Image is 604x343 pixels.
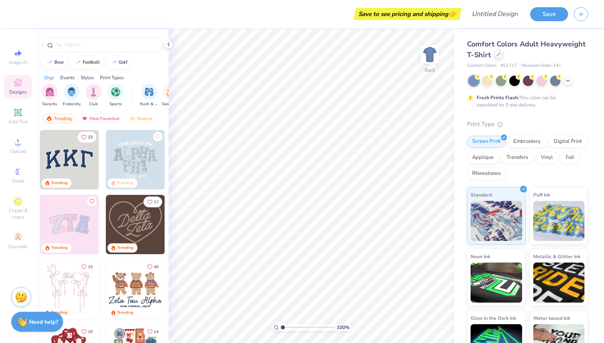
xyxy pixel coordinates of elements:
[106,56,131,68] button: golf
[467,120,588,129] div: Print Type
[356,8,459,20] div: Save to see pricing and shipping
[106,260,165,319] img: a3be6b59-b000-4a72-aad0-0c575b892a6b
[63,101,81,107] span: Fraternity
[75,60,81,65] img: trend_line.gif
[81,116,88,121] img: most_fav.gif
[425,66,435,74] div: Back
[29,318,58,326] strong: Need help?
[9,59,28,66] span: Image AI
[40,260,99,319] img: 83dda5b0-2158-48ca-832c-f6b4ef4c4536
[40,195,99,254] img: 9980f5e8-e6a1-4b4a-8839-2b0e9349023c
[508,136,546,148] div: Embroidery
[162,84,180,107] button: filter button
[99,130,158,189] img: edfb13fc-0e43-44eb-bea2-bf7fc0dd67f9
[140,101,158,107] span: Rush & Bid
[533,191,550,199] span: Puff Ink
[467,168,506,180] div: Rhinestones
[548,136,587,148] div: Digital Print
[167,87,176,96] img: Game Day Image
[12,178,24,184] span: Greek
[70,56,103,68] button: football
[51,310,68,316] div: Trending
[85,84,101,107] div: filter for Club
[521,62,561,69] span: Minimum Order: 24 +
[471,263,522,303] img: Neon Ink
[125,114,156,123] div: Newest
[88,135,93,139] span: 33
[165,195,224,254] img: ead2b24a-117b-4488-9b34-c08fd5176a7b
[143,261,162,272] button: Like
[337,324,350,331] span: 100 %
[536,152,558,164] div: Vinyl
[533,314,570,322] span: Water based Ink
[40,130,99,189] img: 3b9aba4f-e317-4aa7-a679-c95a879539bd
[154,265,159,269] span: 40
[42,84,58,107] div: filter for Sorority
[88,265,93,269] span: 15
[501,62,517,69] span: # C1717
[10,148,26,154] span: Upload
[143,197,162,207] button: Like
[467,136,506,148] div: Screen Print
[42,84,58,107] button: filter button
[165,130,224,189] img: a3f22b06-4ee5-423c-930f-667ff9442f68
[89,87,98,96] img: Club Image
[140,84,158,107] div: filter for Rush & Bid
[89,101,98,107] span: Club
[162,101,180,107] span: Game Day
[85,84,101,107] button: filter button
[467,39,586,60] span: Comfort Colors Adult Heavyweight T-Shirt
[533,201,585,241] img: Puff Ink
[477,94,575,108] div: This color can be expedited for 5 day delivery.
[109,101,122,107] span: Sports
[77,326,96,337] button: Like
[83,60,100,64] div: football
[54,60,64,64] div: bear
[153,132,163,141] button: Like
[42,56,68,68] button: bear
[99,195,158,254] img: 5ee11766-d822-42f5-ad4e-763472bf8dcf
[477,94,519,101] strong: Fresh Prints Flash:
[533,263,585,303] img: Metallic & Glitter Ink
[45,87,54,96] img: Sorority Image
[107,84,123,107] div: filter for Sports
[46,116,52,121] img: trending.gif
[106,130,165,189] img: 5a4b4175-9e88-49c8-8a23-26d96782ddc6
[106,195,165,254] img: 12710c6a-dcc0-49ce-8688-7fe8d5f96fe2
[119,60,127,64] div: golf
[471,252,490,261] span: Neon Ink
[533,252,580,261] span: Metallic & Glitter Ink
[67,87,76,96] img: Fraternity Image
[129,116,135,121] img: Newest.gif
[471,191,492,199] span: Standard
[154,330,159,334] span: 14
[465,6,524,22] input: Untitled Design
[154,200,159,204] span: 17
[44,74,54,81] div: Orgs
[78,114,123,123] div: Most Favorited
[8,243,28,250] span: Decorate
[165,260,224,319] img: d12c9beb-9502-45c7-ae94-40b97fdd6040
[117,180,133,186] div: Trending
[560,152,579,164] div: Foil
[88,330,93,334] span: 10
[162,84,180,107] div: filter for Game Day
[81,74,94,81] div: Styles
[117,310,133,316] div: Trending
[8,118,28,125] span: Add Text
[42,101,57,107] span: Sorority
[107,84,123,107] button: filter button
[111,60,117,65] img: trend_line.gif
[467,62,497,69] span: Comfort Colors
[422,46,438,62] img: Back
[51,245,68,251] div: Trending
[448,9,457,18] span: 👉
[51,180,68,186] div: Trending
[501,152,533,164] div: Transfers
[87,197,97,206] button: Like
[4,207,32,220] span: Clipart & logos
[42,114,75,123] div: Trending
[55,41,157,49] input: Try "Alpha"
[471,201,522,241] img: Standard
[46,60,53,65] img: trend_line.gif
